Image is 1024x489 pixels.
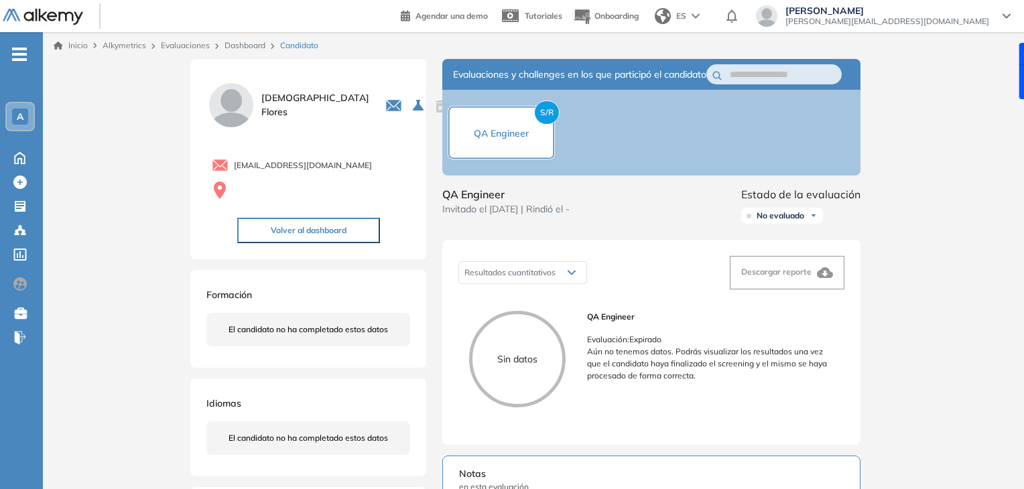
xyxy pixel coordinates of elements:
span: Alkymetrics [103,40,146,50]
img: arrow [692,13,700,19]
span: El candidato no ha completado estos datos [229,324,388,336]
span: [DEMOGRAPHIC_DATA] Flores [261,91,369,119]
span: S/R [534,100,560,125]
button: Descargar reporte [730,256,844,289]
span: ES [676,10,686,22]
button: Onboarding [573,2,639,31]
a: Inicio [54,40,88,52]
span: Onboarding [594,11,639,21]
img: PROFILE_MENU_LOGO_USER [206,80,256,130]
iframe: Chat Widget [957,425,1024,489]
span: Evaluaciones y challenges en los que participó el candidato [453,68,706,82]
p: Aún no tenemos datos. Podrás visualizar los resultados una vez que el candidato haya finalizado e... [587,346,834,382]
span: Agendar una demo [415,11,488,21]
p: Sin datos [472,352,562,366]
p: Evaluación : Expirado [587,334,834,346]
span: QA Engineer [474,127,529,139]
span: [PERSON_NAME] [785,5,989,16]
span: No evaluado [757,210,804,221]
span: El candidato no ha completado estos datos [229,432,388,444]
span: QA Engineer [587,311,834,323]
span: [EMAIL_ADDRESS][DOMAIN_NAME] [234,159,372,171]
button: Volver al dashboard [237,218,380,243]
img: world [655,8,671,24]
span: Idiomas [206,397,241,409]
img: Logo [3,9,83,25]
span: A [17,111,23,122]
a: Agendar una demo [401,7,488,23]
span: Tutoriales [525,11,562,21]
span: Descargar reporte [741,267,812,277]
span: Candidato [280,40,318,52]
span: Resultados cuantitativos [464,267,556,277]
span: QA Engineer [442,186,570,202]
img: Ícono de flecha [810,212,818,220]
span: [PERSON_NAME][EMAIL_ADDRESS][DOMAIN_NAME] [785,16,989,27]
span: Notas [459,467,844,481]
i: - [12,53,27,56]
a: Dashboard [225,40,265,50]
span: Estado de la evaluación [741,186,860,202]
a: Evaluaciones [161,40,210,50]
span: Formación [206,289,252,301]
span: Invitado el [DATE] | Rindió el - [442,202,570,216]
